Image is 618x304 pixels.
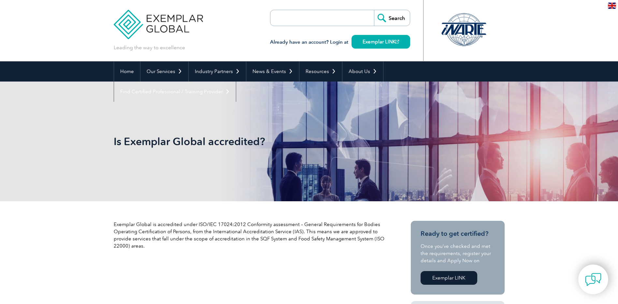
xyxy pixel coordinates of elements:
[270,38,410,46] h3: Already have an account? Login at
[299,61,342,82] a: Resources
[114,82,236,102] a: Find Certified Professional / Training Provider
[421,230,495,238] h3: Ready to get certified?
[421,243,495,264] p: Once you’ve checked and met the requirements, register your details and Apply Now on
[246,61,299,82] a: News & Events
[114,44,185,51] p: Leading the way to excellence
[114,61,140,82] a: Home
[114,221,387,250] p: Exemplar Global is accredited under ISO/IEC 17024:2012 Conformity assessment – General Requiremen...
[114,135,364,148] h1: Is Exemplar Global accredited?
[421,271,477,285] a: Exemplar LINK
[374,10,410,26] input: Search
[342,61,383,82] a: About Us
[189,61,246,82] a: Industry Partners
[352,35,410,49] a: Exemplar LINK
[140,61,188,82] a: Our Services
[395,40,399,43] img: open_square.png
[608,3,616,9] img: en
[585,271,601,288] img: contact-chat.png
